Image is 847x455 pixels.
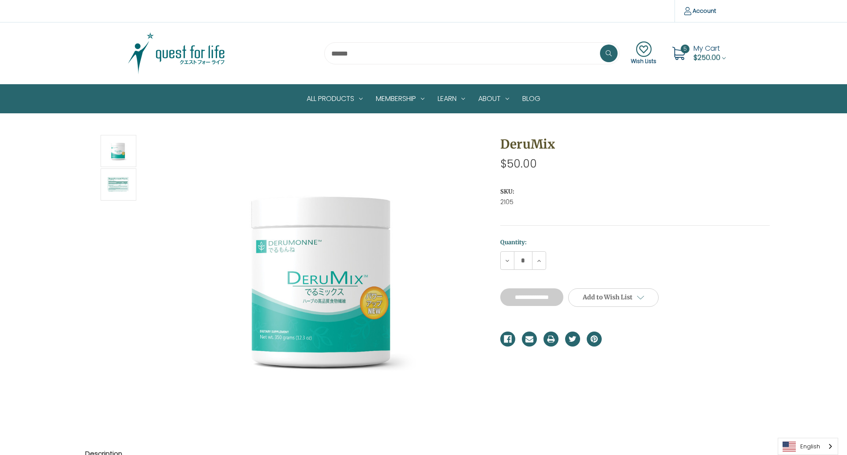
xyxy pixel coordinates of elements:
[500,135,770,153] h1: DeruMix
[516,85,547,113] a: Blog
[107,170,129,199] img: DeruMix
[213,170,434,391] img: DeruMix
[681,45,690,53] span: 5
[121,31,232,75] img: Quest Group
[693,43,720,53] span: My Cart
[693,43,726,63] a: Cart with 5 items
[500,238,770,247] label: Quantity:
[500,187,768,196] dt: SKU:
[369,85,431,113] a: Membership
[568,288,659,307] a: Add to Wish List
[431,85,472,113] a: Learn
[300,85,369,113] a: All Products
[500,156,537,172] span: $50.00
[500,198,770,207] dd: 2105
[583,293,633,301] span: Add to Wish List
[107,136,129,166] img: DeruMix
[631,41,656,65] a: Wish Lists
[693,52,720,63] span: $250.00
[543,332,558,347] a: Print
[472,85,516,113] a: About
